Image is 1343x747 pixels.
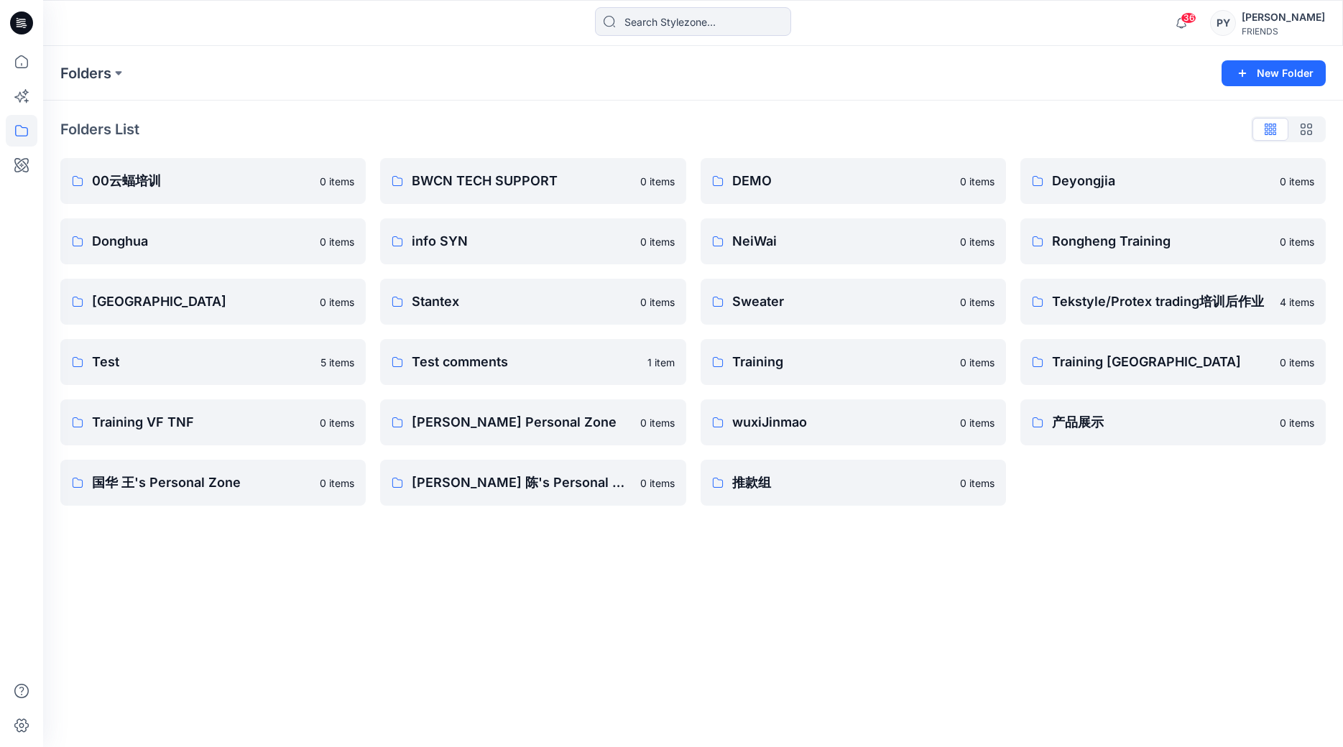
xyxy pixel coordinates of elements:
p: [GEOGRAPHIC_DATA] [92,292,311,312]
p: Tekstyle/Protex trading培训后作业 [1052,292,1271,312]
a: [GEOGRAPHIC_DATA]0 items [60,279,366,325]
p: 0 items [640,294,675,310]
p: 0 items [320,174,354,189]
div: FRIENDS [1242,26,1325,37]
a: Sweater0 items [701,279,1006,325]
p: [PERSON_NAME] 陈's Personal Zone [412,473,631,493]
a: BWCN TECH SUPPORT0 items [380,158,686,204]
p: Deyongjia [1052,171,1271,191]
p: 0 items [1280,355,1314,370]
a: Test5 items [60,339,366,385]
a: Test comments1 item [380,339,686,385]
p: [PERSON_NAME] Personal Zone [412,412,631,432]
p: 0 items [960,294,994,310]
p: Folders List [60,119,139,140]
p: 0 items [640,234,675,249]
a: info SYN0 items [380,218,686,264]
p: 5 items [320,355,354,370]
a: 00云蝠培训0 items [60,158,366,204]
input: Search Stylezone… [595,7,791,36]
a: Training [GEOGRAPHIC_DATA]0 items [1020,339,1326,385]
p: Training [GEOGRAPHIC_DATA] [1052,352,1271,372]
p: 0 items [960,174,994,189]
a: Rongheng Training0 items [1020,218,1326,264]
a: Training VF TNF0 items [60,399,366,445]
a: [PERSON_NAME] Personal Zone0 items [380,399,686,445]
p: Test comments [412,352,638,372]
p: info SYN [412,231,631,251]
p: 0 items [1280,234,1314,249]
p: 推款组 [732,473,951,493]
a: Training0 items [701,339,1006,385]
p: 0 items [960,475,994,491]
a: Tekstyle/Protex trading培训后作业4 items [1020,279,1326,325]
p: 国华 王's Personal Zone [92,473,311,493]
p: DEMO [732,171,951,191]
p: Training VF TNF [92,412,311,432]
a: 推款组0 items [701,460,1006,506]
a: 国华 王's Personal Zone0 items [60,460,366,506]
a: NeiWai0 items [701,218,1006,264]
p: Rongheng Training [1052,231,1271,251]
p: 0 items [640,174,675,189]
p: Test [92,352,312,372]
p: Donghua [92,231,311,251]
a: Stantex0 items [380,279,686,325]
a: Deyongjia0 items [1020,158,1326,204]
p: 0 items [640,415,675,430]
p: 00云蝠培训 [92,171,311,191]
p: 产品展示 [1052,412,1271,432]
p: 1 item [647,355,675,370]
p: 0 items [1280,415,1314,430]
a: Folders [60,63,111,83]
p: 0 items [320,475,354,491]
a: DEMO0 items [701,158,1006,204]
p: 0 items [960,234,994,249]
p: 4 items [1280,294,1314,310]
p: 0 items [960,355,994,370]
div: PY [1210,10,1236,36]
a: 产品展示0 items [1020,399,1326,445]
p: 0 items [1280,174,1314,189]
p: Training [732,352,951,372]
p: Sweater [732,292,951,312]
p: Stantex [412,292,631,312]
p: 0 items [640,475,675,491]
a: wuxiJinmao0 items [701,399,1006,445]
p: wuxiJinmao [732,412,951,432]
p: BWCN TECH SUPPORT [412,171,631,191]
p: NeiWai [732,231,951,251]
span: 36 [1181,12,1196,24]
p: 0 items [960,415,994,430]
a: Donghua0 items [60,218,366,264]
div: [PERSON_NAME] [1242,9,1325,26]
button: New Folder [1222,60,1326,86]
p: 0 items [320,415,354,430]
p: 0 items [320,294,354,310]
p: 0 items [320,234,354,249]
a: [PERSON_NAME] 陈's Personal Zone0 items [380,460,686,506]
